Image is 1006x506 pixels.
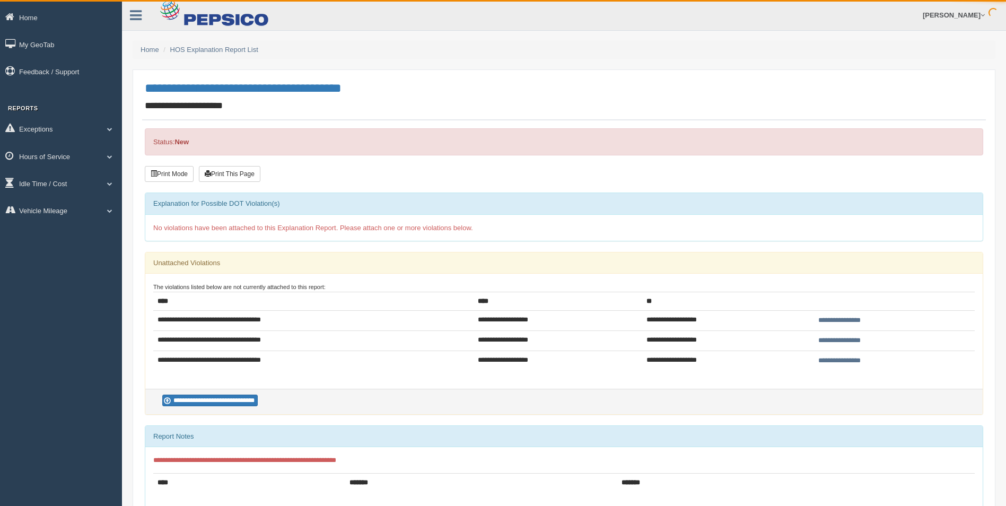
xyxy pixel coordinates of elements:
span: No violations have been attached to this Explanation Report. Please attach one or more violations... [153,224,473,232]
div: Status: [145,128,983,155]
strong: New [174,138,189,146]
div: Report Notes [145,426,983,447]
div: Unattached Violations [145,252,983,274]
small: The violations listed below are not currently attached to this report: [153,284,326,290]
a: Home [141,46,159,54]
button: Print This Page [199,166,260,182]
div: Explanation for Possible DOT Violation(s) [145,193,983,214]
a: HOS Explanation Report List [170,46,258,54]
button: Print Mode [145,166,194,182]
